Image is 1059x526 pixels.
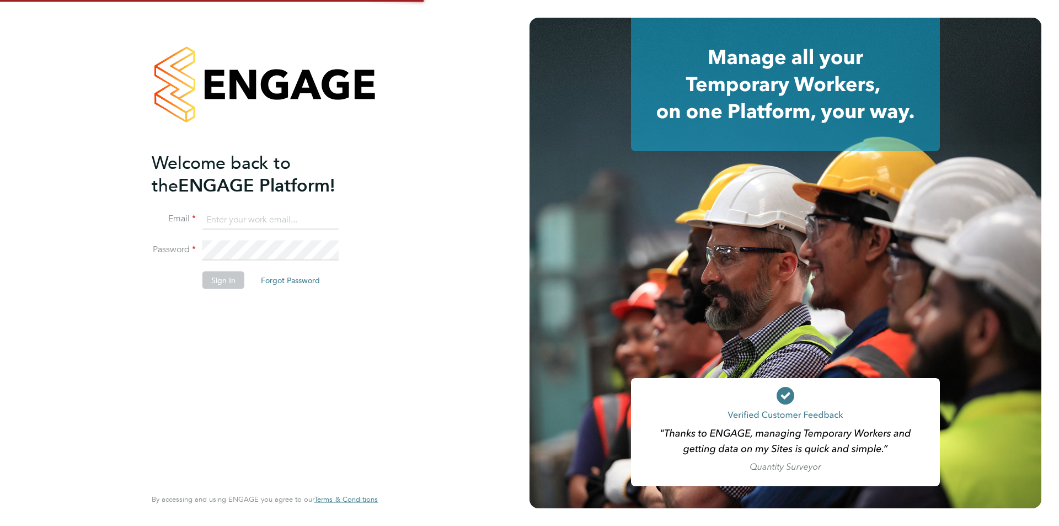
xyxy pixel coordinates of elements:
label: Email [152,213,196,225]
label: Password [152,244,196,256]
span: Welcome back to the [152,152,291,196]
a: Terms & Conditions [314,495,378,504]
button: Sign In [202,272,244,289]
span: By accessing and using ENGAGE you agree to our [152,495,378,504]
span: Terms & Conditions [314,495,378,504]
h2: ENGAGE Platform! [152,151,367,196]
button: Forgot Password [252,272,329,289]
input: Enter your work email... [202,210,339,230]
